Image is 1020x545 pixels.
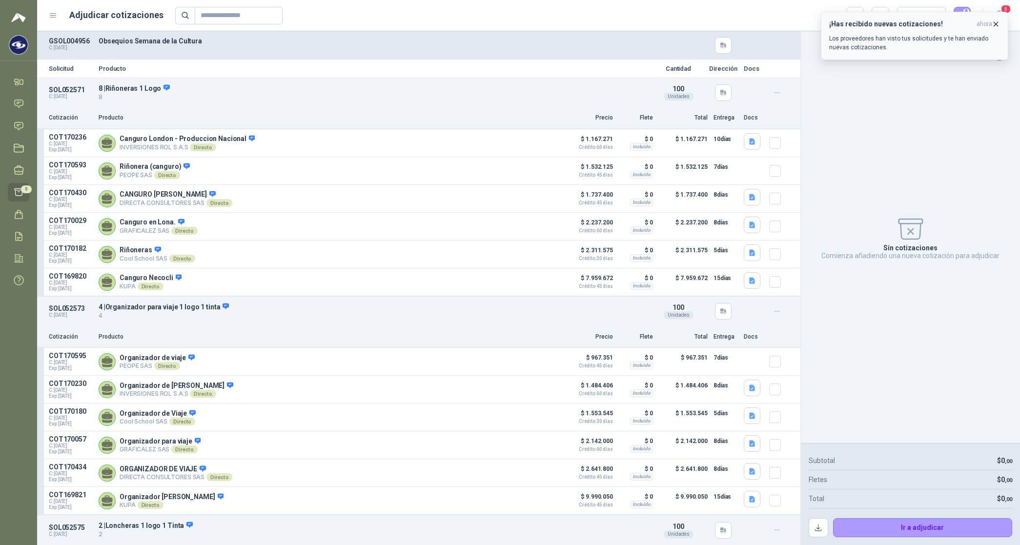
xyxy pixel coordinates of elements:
[120,501,224,509] p: KUPA
[821,12,1008,60] button: ¡Has recibido nuevas cotizaciones!ahora Los proveedores han visto tus solicitudes y te han enviad...
[49,113,93,122] p: Cotización
[49,471,93,477] span: C: [DATE]
[99,113,558,122] p: Producto
[659,189,708,208] p: $ 1.737.400
[564,380,613,396] p: $ 1.484.406
[630,199,653,206] div: Incluido
[714,189,738,201] p: 8 días
[49,244,93,252] p: COT170182
[49,197,93,202] span: C: [DATE]
[49,524,93,531] p: SOL052575
[49,252,93,258] span: C: [DATE]
[120,437,201,446] p: Organizador para viaje
[829,20,973,28] h3: ¡Has recibido nuevas cotizaciones!
[833,518,1013,538] button: Ir a adjudicar
[619,463,653,475] p: $ 0
[49,393,93,399] span: Exp: [DATE]
[564,272,613,289] p: $ 7.959.672
[120,362,195,370] p: PEOPE SAS
[1005,477,1012,484] span: ,00
[883,244,938,252] p: Sin cotizaciones
[206,199,232,207] div: Directo
[997,455,1012,466] p: $
[21,185,32,193] span: 8
[564,161,613,178] p: $ 1.532.125
[564,407,613,424] p: $ 1.553.545
[120,354,195,363] p: Organizador de viaje
[659,113,708,122] p: Total
[120,382,233,390] p: Organizador de [PERSON_NAME]
[664,311,694,319] div: Unidades
[99,311,648,321] p: 4
[49,499,93,505] span: C: [DATE]
[630,362,653,369] div: Incluido
[99,332,558,342] p: Producto
[630,445,653,453] div: Incluido
[49,86,93,94] p: SOL052571
[138,501,163,509] div: Directo
[190,143,216,151] div: Directo
[564,201,613,205] span: Crédito 45 días
[564,475,613,480] span: Crédito 45 días
[903,8,931,23] div: Precio
[49,286,93,292] span: Exp: [DATE]
[49,147,93,153] span: Exp: [DATE]
[714,407,738,419] p: 5 días
[564,217,613,233] p: $ 2.237.200
[630,226,653,234] div: Incluido
[49,141,93,147] span: C: [DATE]
[120,274,182,283] p: Canguro Necocli
[120,473,232,481] p: DIRECTA CONSULTORES SAS
[49,380,93,387] p: COT170230
[709,65,738,72] p: Dirección
[821,252,1000,260] p: Comienza añadiendo una nueva cotización para adjudicar
[206,473,232,481] div: Directo
[714,217,738,228] p: 8 días
[49,217,93,224] p: COT170029
[744,332,763,342] p: Docs
[49,37,93,45] p: GSOL004956
[659,380,708,399] p: $ 1.484.406
[714,463,738,475] p: 8 días
[659,244,708,264] p: $ 2.311.575
[630,282,653,290] div: Incluido
[564,256,613,261] span: Crédito 30 días
[49,280,93,286] span: C: [DATE]
[49,415,93,421] span: C: [DATE]
[138,283,163,290] div: Directo
[659,352,708,371] p: $ 967.351
[120,465,232,474] p: ORGANIZADOR DE VIAJE
[630,171,653,179] div: Incluido
[120,218,198,227] p: Canguro en Lona.
[49,169,93,175] span: C: [DATE]
[169,418,195,425] div: Directo
[120,135,255,143] p: Canguro London - Produccion Nacional
[977,20,992,28] span: ahora
[564,463,613,480] p: $ 2.641.800
[619,161,653,173] p: $ 0
[659,332,708,342] p: Total
[49,133,93,141] p: COT170236
[619,113,653,122] p: Flete
[630,473,653,481] div: Incluido
[120,171,190,179] p: PEOPE SAS
[564,284,613,289] span: Crédito 45 días
[954,7,971,24] button: 0
[564,173,613,178] span: Crédito 45 días
[49,175,93,181] span: Exp: [DATE]
[714,133,738,145] p: 10 días
[630,143,653,151] div: Incluido
[564,419,613,424] span: Crédito 30 días
[659,161,708,181] p: $ 1.532.125
[659,407,708,427] p: $ 1.553.545
[49,94,93,100] p: C: [DATE]
[654,65,703,72] p: Cantidad
[659,491,708,510] p: $ 9.990.050
[49,387,93,393] span: C: [DATE]
[1005,458,1012,464] span: ,00
[99,530,648,539] p: 2
[171,445,197,453] div: Directo
[714,435,738,447] p: 8 días
[49,365,93,371] span: Exp: [DATE]
[8,183,29,201] a: 8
